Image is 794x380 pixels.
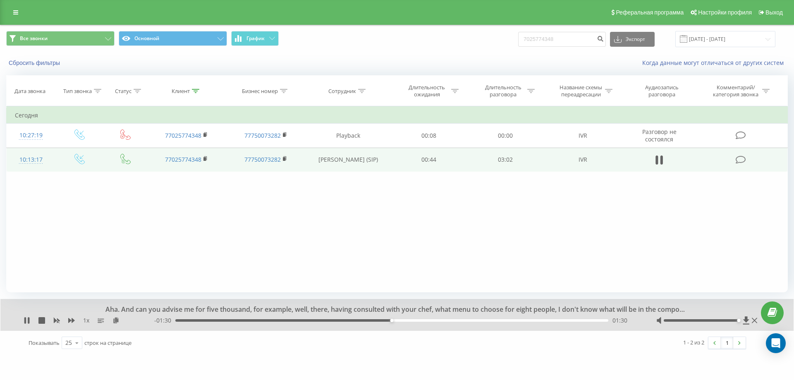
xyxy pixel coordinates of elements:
[635,84,689,98] div: Аудиозапись разговора
[616,9,684,16] span: Реферальная программа
[737,319,740,322] div: Accessibility label
[391,148,467,172] td: 00:44
[244,131,281,139] a: 77750073282
[165,131,201,139] a: 77025774348
[65,339,72,347] div: 25
[467,148,543,172] td: 03:02
[391,124,467,148] td: 00:08
[721,337,733,349] a: 1
[119,31,227,46] button: Основной
[612,316,627,325] span: 01:30
[20,35,48,42] span: Все звонки
[165,155,201,163] a: 77025774348
[518,32,606,47] input: Поиск по номеру
[405,84,449,98] div: Длительность ожидания
[712,84,760,98] div: Комментарий/категория звонка
[543,148,623,172] td: IVR
[543,124,623,148] td: IVR
[231,31,279,46] button: График
[7,107,788,124] td: Сегодня
[14,88,45,95] div: Дата звонка
[642,128,677,143] span: Разговор не состоялся
[559,84,603,98] div: Название схемы переадресации
[481,84,525,98] div: Длительность разговора
[15,127,47,143] div: 10:27:19
[63,88,92,95] div: Тип звонка
[84,339,132,347] span: строк на странице
[115,88,132,95] div: Статус
[467,124,543,148] td: 00:00
[766,333,786,353] div: Open Intercom Messenger
[765,9,783,16] span: Выход
[305,124,391,148] td: Playback
[244,155,281,163] a: 77750073282
[390,319,393,322] div: Accessibility label
[642,59,788,67] a: Когда данные могут отличаться от других систем
[6,59,64,67] button: Сбросить фильтры
[154,316,175,325] span: - 01:30
[15,152,47,168] div: 10:13:17
[246,36,265,41] span: График
[172,88,190,95] div: Клиент
[698,9,752,16] span: Настройки профиля
[29,339,60,347] span: Показывать
[242,88,278,95] div: Бизнес номер
[328,88,356,95] div: Сотрудник
[97,305,686,314] div: Aha. And can you advise me for five thousand, for example, well, there, having consulted with you...
[683,338,704,347] div: 1 - 2 из 2
[83,316,89,325] span: 1 x
[610,32,655,47] button: Экспорт
[6,31,115,46] button: Все звонки
[305,148,391,172] td: [PERSON_NAME] (SIP)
